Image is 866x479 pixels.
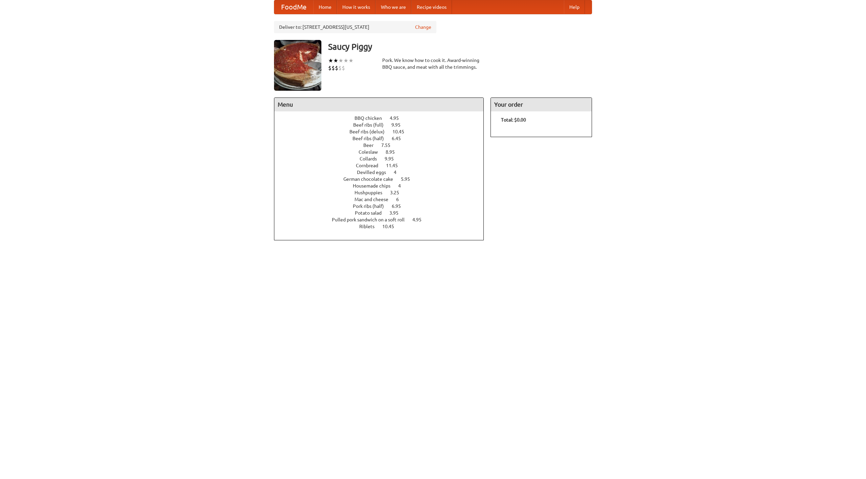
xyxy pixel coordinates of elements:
li: ★ [333,57,338,64]
a: Home [313,0,337,14]
span: 8.95 [386,149,402,155]
li: $ [332,64,335,72]
span: Mac and cheese [355,197,395,202]
span: Pork ribs (half) [353,203,391,209]
span: 6.45 [392,136,408,141]
h4: Your order [491,98,592,111]
span: Pulled pork sandwich on a soft roll [332,217,411,222]
span: BBQ chicken [355,115,389,121]
span: Hushpuppies [355,190,389,195]
a: Potato salad 3.95 [355,210,411,216]
span: Cornbread [356,163,385,168]
span: 6 [396,197,406,202]
a: Beef ribs (full) 9.95 [353,122,413,128]
img: angular.jpg [274,40,321,91]
span: 3.25 [390,190,406,195]
span: 4.95 [390,115,406,121]
span: Housemade chips [353,183,397,189]
a: Who we are [375,0,411,14]
li: $ [338,64,342,72]
span: 4 [394,170,403,175]
a: Coleslaw 8.95 [359,149,407,155]
span: Devilled eggs [357,170,393,175]
span: Beef ribs (full) [353,122,390,128]
span: 5.95 [401,176,417,182]
a: Help [564,0,585,14]
li: $ [328,64,332,72]
a: How it works [337,0,375,14]
span: 10.45 [382,224,401,229]
a: Riblets 10.45 [359,224,407,229]
span: 4.95 [412,217,428,222]
li: ★ [348,57,354,64]
a: FoodMe [274,0,313,14]
span: Beer [363,143,380,148]
a: BBQ chicken 4.95 [355,115,411,121]
a: German chocolate cake 5.95 [343,176,423,182]
li: ★ [343,57,348,64]
span: 9.95 [391,122,407,128]
span: 3.95 [389,210,405,216]
li: $ [342,64,345,72]
a: Beef ribs (half) 6.45 [352,136,413,141]
span: Riblets [359,224,381,229]
a: Beer 7.55 [363,143,403,148]
a: Devilled eggs 4 [357,170,409,175]
b: Total: $0.00 [501,117,526,123]
span: Collards [360,156,384,161]
span: 10.45 [392,129,411,134]
span: Beef ribs (delux) [349,129,391,134]
a: Collards 9.95 [360,156,406,161]
h3: Saucy Piggy [328,40,592,53]
a: Change [415,24,431,30]
span: 6.95 [392,203,408,209]
li: ★ [338,57,343,64]
a: Recipe videos [411,0,452,14]
a: Hushpuppies 3.25 [355,190,412,195]
span: Beef ribs (half) [352,136,391,141]
div: Pork. We know how to cook it. Award-winning BBQ sauce, and meat with all the trimmings. [382,57,484,70]
a: Mac and cheese 6 [355,197,411,202]
span: Coleslaw [359,149,385,155]
span: Potato salad [355,210,388,216]
a: Housemade chips 4 [353,183,413,189]
li: $ [335,64,338,72]
a: Beef ribs (delux) 10.45 [349,129,417,134]
span: 4 [398,183,408,189]
span: 7.55 [381,143,397,148]
span: 11.45 [386,163,405,168]
span: German chocolate cake [343,176,400,182]
li: ★ [328,57,333,64]
div: Deliver to: [STREET_ADDRESS][US_STATE] [274,21,436,33]
a: Pork ribs (half) 6.95 [353,203,413,209]
h4: Menu [274,98,483,111]
span: 9.95 [385,156,401,161]
a: Cornbread 11.45 [356,163,410,168]
a: Pulled pork sandwich on a soft roll 4.95 [332,217,434,222]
